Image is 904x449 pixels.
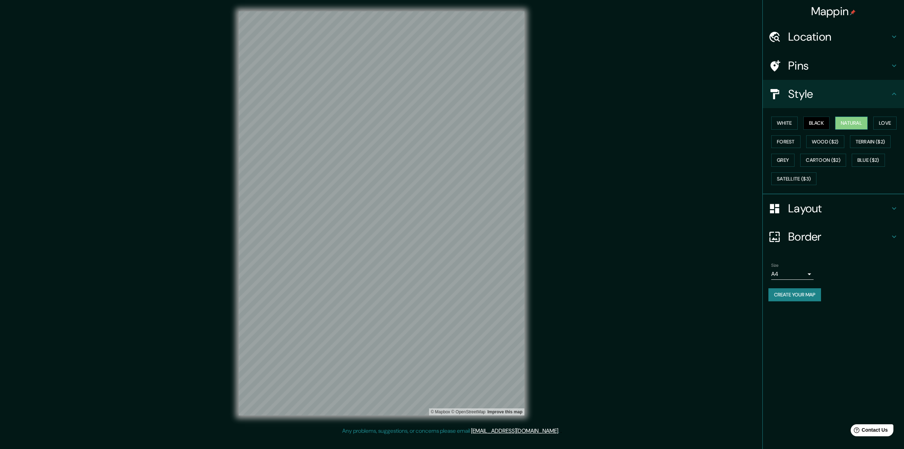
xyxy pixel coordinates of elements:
[431,409,450,414] a: Mapbox
[771,268,814,280] div: A4
[806,135,844,148] button: Wood ($2)
[451,409,486,414] a: OpenStreetMap
[763,23,904,51] div: Location
[841,421,896,441] iframe: Help widget launcher
[342,427,559,435] p: Any problems, suggestions, or concerns please email .
[788,87,890,101] h4: Style
[850,135,891,148] button: Terrain ($2)
[560,427,562,435] div: .
[771,262,779,268] label: Size
[559,427,560,435] div: .
[788,201,890,215] h4: Layout
[771,135,801,148] button: Forest
[771,172,816,185] button: Satellite ($3)
[763,194,904,223] div: Layout
[788,59,890,73] h4: Pins
[788,30,890,44] h4: Location
[239,11,524,415] canvas: Map
[852,154,885,167] button: Blue ($2)
[850,10,856,15] img: pin-icon.png
[811,4,856,18] h4: Mappin
[763,223,904,251] div: Border
[771,117,798,130] button: White
[771,154,795,167] button: Grey
[763,80,904,108] div: Style
[873,117,897,130] button: Love
[763,52,904,80] div: Pins
[487,409,522,414] a: Map feedback
[835,117,868,130] button: Natural
[788,230,890,244] h4: Border
[803,117,830,130] button: Black
[800,154,846,167] button: Cartoon ($2)
[768,288,821,301] button: Create your map
[471,427,558,435] a: [EMAIL_ADDRESS][DOMAIN_NAME]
